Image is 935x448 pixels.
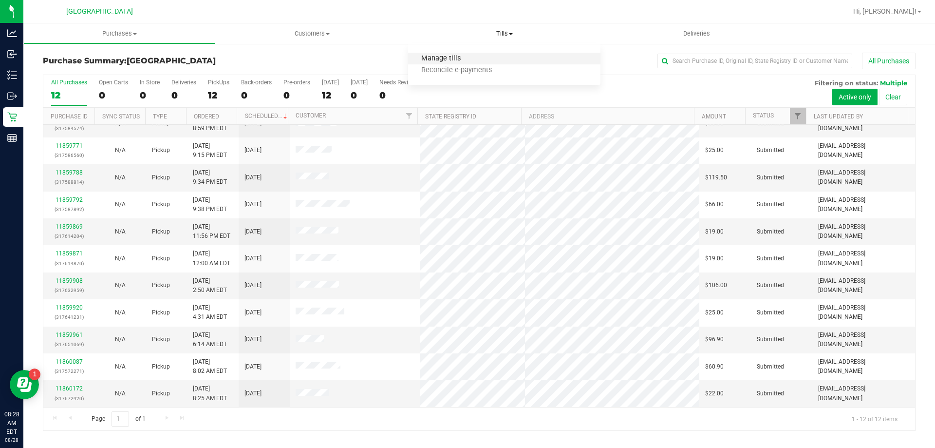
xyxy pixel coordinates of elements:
span: Submitted [757,200,784,209]
span: Pickup [152,173,170,182]
p: (317614204) [49,232,89,241]
span: Submitted [757,389,784,398]
span: [DATE] 4:31 AM EDT [193,303,227,322]
button: N/A [115,254,126,263]
div: All Purchases [51,79,87,86]
span: [EMAIL_ADDRESS][DOMAIN_NAME] [818,384,909,403]
span: [DATE] [244,200,262,209]
span: [EMAIL_ADDRESS][DOMAIN_NAME] [818,168,909,187]
a: 11860087 [56,358,83,365]
button: N/A [115,281,126,290]
span: [DATE] [244,281,262,290]
inline-svg: Inventory [7,70,17,80]
span: Filtering on status: [815,79,878,87]
div: In Store [140,79,160,86]
span: [DATE] [244,308,262,317]
p: (317586560) [49,151,89,160]
a: Sync Status [102,113,140,120]
a: Filter [790,108,806,124]
span: Manage tills [408,55,474,63]
button: All Purchases [862,53,916,69]
span: [DATE] [244,146,262,155]
p: (317588814) [49,177,89,187]
a: Tills Manage tills Reconcile e-payments [408,23,600,44]
div: Pre-orders [283,79,310,86]
span: Pickup [152,389,170,398]
a: 11859920 [56,304,83,311]
div: 0 [283,90,310,101]
span: $19.00 [705,227,724,236]
span: Submitted [757,308,784,317]
th: Address [521,108,694,125]
span: [DATE] 9:34 PM EDT [193,168,227,187]
div: 0 [379,90,415,101]
inline-svg: Inbound [7,49,17,59]
a: 11859869 [56,223,83,230]
div: 12 [51,90,87,101]
span: Pickup [152,227,170,236]
span: Submitted [757,146,784,155]
span: Submitted [757,254,784,263]
button: Active only [832,89,878,105]
button: N/A [115,200,126,209]
span: $60.90 [705,362,724,371]
span: Submitted [757,227,784,236]
a: Deliveries [600,23,793,44]
div: Deliveries [171,79,196,86]
span: [DATE] [244,362,262,371]
p: (317632959) [49,286,89,295]
span: Submitted [757,281,784,290]
a: Filter [401,108,417,124]
span: [EMAIL_ADDRESS][DOMAIN_NAME] [818,249,909,268]
span: $25.00 [705,146,724,155]
button: N/A [115,389,126,398]
p: (317672920) [49,394,89,403]
span: [DATE] 9:15 PM EDT [193,141,227,160]
span: [DATE] 11:56 PM EDT [193,222,230,241]
span: Not Applicable [115,390,126,397]
a: 11859792 [56,196,83,203]
span: [DATE] [244,227,262,236]
span: Customers [216,29,408,38]
span: [DATE] 6:14 AM EDT [193,331,227,349]
div: Back-orders [241,79,272,86]
span: [DATE] 12:00 AM EDT [193,249,230,268]
a: Purchase ID [51,113,88,120]
a: 11859871 [56,250,83,257]
a: 11859908 [56,277,83,284]
span: Not Applicable [115,255,126,262]
span: $96.90 [705,335,724,344]
span: [EMAIL_ADDRESS][DOMAIN_NAME] [818,195,909,214]
a: State Registry ID [425,113,476,120]
span: Pickup [152,254,170,263]
span: Reconcile e-payments [408,66,505,75]
span: Pickup [152,281,170,290]
span: Not Applicable [115,309,126,316]
span: Not Applicable [115,228,126,235]
span: 1 - 12 of 12 items [844,411,905,426]
span: Multiple [880,79,907,87]
a: 11859961 [56,331,83,338]
span: $22.00 [705,389,724,398]
div: [DATE] [322,79,339,86]
span: $106.00 [705,281,727,290]
span: [DATE] 2:50 AM EDT [193,276,227,295]
a: 11859771 [56,142,83,149]
span: Not Applicable [115,201,126,208]
p: (317572271) [49,367,89,376]
span: Deliveries [670,29,723,38]
span: Pickup [152,308,170,317]
p: 08/28 [4,436,19,444]
span: Purchases [24,29,215,38]
button: Clear [879,89,907,105]
div: PickUps [208,79,229,86]
span: [DATE] [244,173,262,182]
a: Scheduled [245,113,289,119]
span: [GEOGRAPHIC_DATA] [66,7,133,16]
a: Purchases [23,23,216,44]
span: Tills [408,29,600,38]
inline-svg: Analytics [7,28,17,38]
span: [EMAIL_ADDRESS][DOMAIN_NAME] [818,222,909,241]
span: Submitted [757,335,784,344]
